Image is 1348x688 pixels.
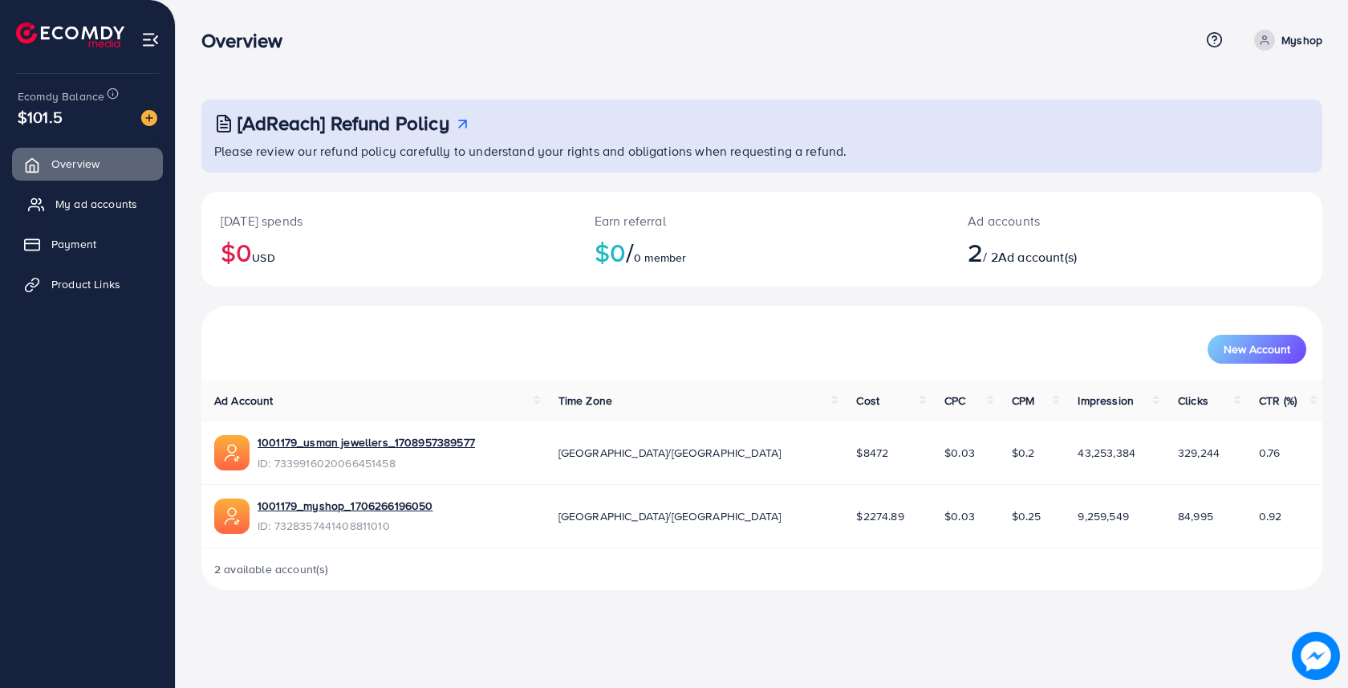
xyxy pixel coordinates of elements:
[51,236,96,252] span: Payment
[1224,344,1290,355] span: New Account
[558,393,612,409] span: Time Zone
[944,445,975,461] span: $0.03
[626,234,634,271] span: /
[1012,445,1035,461] span: $0.2
[141,31,160,49] img: menu
[16,22,124,47] img: logo
[998,248,1077,266] span: Ad account(s)
[968,211,1209,230] p: Ad accounts
[1012,508,1041,524] span: $0.25
[51,156,99,172] span: Overview
[856,508,903,524] span: $2274.89
[252,250,274,266] span: USD
[12,228,163,260] a: Payment
[1078,393,1134,409] span: Impression
[1078,508,1128,524] span: 9,259,549
[968,237,1209,267] h2: / 2
[856,445,888,461] span: $8472
[1178,508,1213,524] span: 84,995
[944,508,975,524] span: $0.03
[214,499,250,534] img: ic-ads-acc.e4c84228.svg
[1178,393,1208,409] span: Clicks
[1012,393,1034,409] span: CPM
[221,237,556,267] h2: $0
[214,561,329,577] span: 2 available account(s)
[1248,30,1322,51] a: Myshop
[595,237,930,267] h2: $0
[1281,31,1322,50] p: Myshop
[1259,508,1282,524] span: 0.92
[12,148,163,180] a: Overview
[1208,335,1306,364] button: New Account
[258,434,475,450] a: 1001179_usman jewellers_1708957389577
[141,110,157,126] img: image
[1259,445,1281,461] span: 0.76
[944,393,965,409] span: CPC
[214,393,274,409] span: Ad Account
[214,141,1313,161] p: Please review our refund policy carefully to understand your rights and obligations when requesti...
[1178,445,1220,461] span: 329,244
[258,498,432,514] a: 1001179_myshop_1706266196050
[558,445,782,461] span: [GEOGRAPHIC_DATA]/[GEOGRAPHIC_DATA]
[214,435,250,470] img: ic-ads-acc.e4c84228.svg
[595,211,930,230] p: Earn referral
[12,268,163,300] a: Product Links
[258,455,475,471] span: ID: 7339916020066451458
[221,211,556,230] p: [DATE] spends
[258,518,432,534] span: ID: 7328357441408811010
[12,188,163,220] a: My ad accounts
[18,88,104,104] span: Ecomdy Balance
[1259,393,1297,409] span: CTR (%)
[51,276,120,292] span: Product Links
[856,393,879,409] span: Cost
[238,112,449,135] h3: [AdReach] Refund Policy
[1078,445,1135,461] span: 43,253,384
[634,250,686,266] span: 0 member
[558,508,782,524] span: [GEOGRAPHIC_DATA]/[GEOGRAPHIC_DATA]
[55,196,137,212] span: My ad accounts
[1292,632,1340,680] img: image
[201,29,295,52] h3: Overview
[18,105,63,128] span: $101.5
[968,234,983,271] span: 2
